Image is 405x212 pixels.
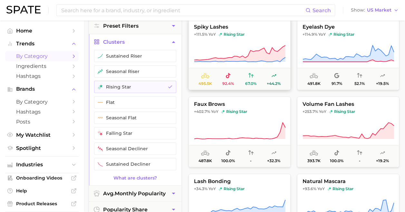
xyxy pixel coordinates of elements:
[313,7,331,14] span: Search
[5,130,79,140] a: My Watchlist
[16,41,68,47] span: Trends
[318,32,326,37] span: YoY
[5,117,79,127] a: Posts
[194,186,207,191] span: +34.3%
[380,149,385,157] span: popularity predicted growth: Uncertain
[16,145,68,151] span: Spotlight
[189,101,290,107] span: faux brows
[208,186,216,191] span: YoY
[248,72,254,80] span: popularity convergence: High Convergence
[16,63,68,69] span: Ingredients
[98,146,103,151] img: seasonal decliner
[367,8,391,12] span: US Market
[248,149,254,157] span: popularity convergence: Insufficient Data
[98,100,103,105] img: flat
[297,97,399,167] button: volume fan lashes+253.7% YoYrising starrising star393.7k100.0%-+19.2%
[194,109,210,114] span: +402.7%
[94,81,176,93] button: rising star
[317,186,325,191] span: YoY
[297,24,399,30] span: eyelash dye
[310,72,318,80] span: average monthly popularity: Low Popularity
[188,97,291,167] button: faux brows+402.7% YoYrising starrising star487.8k100.0%-+32.3%
[327,187,331,191] img: rising star
[98,115,103,120] img: seasonal flat
[218,187,222,191] img: rising star
[16,175,68,181] span: Onboarding Videos
[98,161,103,167] img: sustained decliner
[16,162,68,168] span: Industries
[376,159,389,163] span: +19.2%
[307,159,321,163] span: 393.7k
[218,32,222,36] img: rising star
[226,149,231,157] span: popularity share: TikTok
[6,6,41,14] img: SPATE
[332,81,342,86] span: 91.7%
[380,72,385,80] span: popularity predicted growth: Likely
[16,28,68,34] span: Home
[98,69,103,74] img: seasonal riser
[98,131,103,136] img: falling star
[376,81,389,86] span: +19.5%
[94,143,176,155] button: seasonal decliner
[5,173,79,183] a: Onboarding Videos
[267,159,280,163] span: +32.3%
[222,81,234,86] span: 92.4%
[297,101,399,107] span: volume fan lashes
[16,119,68,125] span: Posts
[208,32,216,37] span: YoY
[5,84,79,94] button: Brands
[349,6,400,14] button: ShowUS Market
[103,23,139,29] span: Preset Filters
[271,149,276,157] span: popularity predicted growth: Uncertain
[297,19,399,90] button: eyelash dye+114.9% YoYrising starrising star491.8k91.7%52.1%+19.5%
[334,72,339,80] span: popularity share: Google
[98,53,103,59] img: sustained riser
[16,53,68,59] span: by Category
[351,8,365,12] span: Show
[307,81,321,86] span: 491.8k
[103,190,115,197] abbr: average
[89,186,181,201] button: avg.monthly popularity
[61,5,305,16] input: Search here for a brand, industry, or ingredient
[267,81,281,86] span: +44.2%
[297,179,399,184] span: natural mascara
[16,73,68,79] span: Hashtags
[357,72,362,80] span: popularity convergence: Medium Convergence
[16,86,68,92] span: Brands
[98,84,103,89] img: rising star
[303,109,318,114] span: +253.7%
[5,107,79,117] a: Hashtags
[16,109,68,115] span: Hashtags
[218,32,245,37] span: rising star
[201,72,209,80] span: average monthly popularity: Low Popularity
[328,32,332,36] img: rising star
[327,186,353,191] span: rising star
[211,109,218,114] span: YoY
[189,179,290,184] span: lash bonding
[16,201,68,207] span: Product Releases
[5,71,79,81] a: Hashtags
[221,110,225,114] img: rising star
[303,32,317,37] span: +114.9%
[328,32,354,37] span: rising star
[5,39,79,49] button: Trends
[221,159,235,163] span: 100.0%
[245,81,256,86] span: 67.0%
[94,50,176,62] button: sustained riser
[5,61,79,71] a: Ingredients
[357,149,362,157] span: popularity convergence: Insufficient Data
[94,158,176,170] button: sustained decliner
[198,81,212,86] span: 495.5k
[198,159,212,163] span: 487.8k
[319,109,326,114] span: YoY
[5,26,79,36] a: Home
[103,39,125,45] span: Clusters
[94,96,176,108] button: flat
[89,18,181,34] button: Preset Filters
[94,65,176,78] button: seasonal riser
[221,109,247,114] span: rising star
[310,149,318,157] span: average monthly popularity: Low Popularity
[5,51,79,61] a: by Category
[189,24,290,30] span: spiky lashes
[250,159,252,163] span: -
